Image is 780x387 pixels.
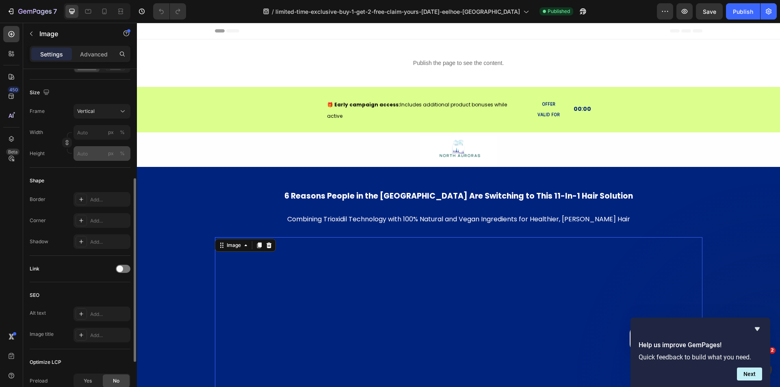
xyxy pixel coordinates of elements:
p: Message from Jay, sent 18m ago [35,31,140,39]
div: % [120,129,125,136]
div: Publish [733,7,753,16]
p: 7 [53,6,57,16]
div: 00 [446,82,454,91]
span: No [113,377,119,385]
button: 7 [3,3,61,19]
div: Size [30,87,51,98]
span: Hi there, this is [PERSON_NAME] from the GemPages Support Team. May I have your name to properly ... [35,24,139,70]
p: Image [39,29,108,39]
div: Add... [90,238,128,246]
div: Image title [30,331,54,338]
div: Corner [30,217,46,224]
button: Save [696,3,723,19]
p: Settings [40,50,63,58]
strong: 🎁 Early campaign access: [190,78,263,85]
input: px% [74,125,130,140]
div: px [108,150,114,157]
label: Frame [30,108,45,115]
div: Shadow [30,238,48,245]
button: Vertical [74,104,130,119]
span: Combining Trioxidil Technology with 100% Natural and Vegan Ingredients for Healthier, [PERSON_NAM... [150,192,493,201]
strong: 6 Reasons People in the [GEOGRAPHIC_DATA] Are Switching to This 11-In-1 Hair Solution [147,168,496,179]
button: px [117,149,127,158]
div: Help us improve GemPages! [639,324,762,381]
p: Advanced [80,50,108,58]
div: Link [30,265,39,272]
span: Yes [84,377,92,385]
button: % [106,128,116,137]
div: Add... [90,196,128,203]
h2: Help us improve GemPages! [639,340,762,350]
div: % [120,150,125,157]
div: 00 [437,82,445,91]
span: Vertical [77,108,95,115]
p: : [445,82,446,91]
div: Beta [6,149,19,155]
div: Undo/Redo [153,3,186,19]
div: Optimize LCP [30,359,61,366]
span: / [272,7,274,16]
div: 450 [8,86,19,93]
div: Border [30,196,45,203]
span: 2 [769,347,776,354]
div: Preload [30,377,48,385]
div: Image [88,219,106,226]
input: px% [74,146,130,161]
span: Includes additional product bonuses while active [190,78,370,97]
label: Width [30,129,43,136]
button: Hide survey [752,324,762,334]
iframe: Intercom notifications message [617,308,780,365]
iframe: Design area [137,23,780,387]
div: px [108,129,114,136]
span: Save [703,8,716,15]
img: gempages_481249662624335006-7e56a106-bae4-48b7-9583-b50b2db7d678.png [284,114,360,144]
span: limited-time-exclusive-buy-1-get-2-free-claim-yours-[DATE]-eelhoe-[GEOGRAPHIC_DATA] [275,7,520,16]
div: Shape [30,177,44,184]
div: Add... [90,311,128,318]
button: Publish [726,3,760,19]
div: SEO [30,292,39,299]
div: Add... [90,217,128,225]
span: Published [548,8,570,15]
strong: OFFER [405,79,418,84]
button: px [117,128,127,137]
button: % [106,149,116,158]
div: Add... [90,332,128,339]
p: Quick feedback to build what you need. [639,353,762,361]
label: Height [30,150,45,157]
div: Alt text [30,309,46,317]
strong: VALID FOR [401,90,423,95]
button: Next question [737,368,762,381]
